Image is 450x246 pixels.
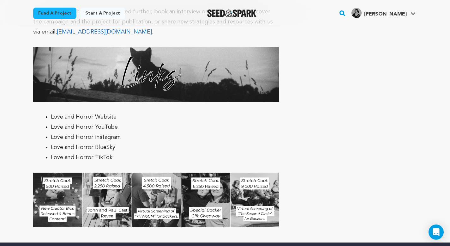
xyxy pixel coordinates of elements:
[351,8,362,18] img: 6453dac23ed13684.jpg
[51,145,115,150] a: Love and Horror BlueSky
[33,173,279,227] img: 1754530449-Untitled%20(72%20x%2016%20in)%20(17).jpg
[57,29,152,35] a: [EMAIL_ADDRESS][DOMAIN_NAME]
[33,47,279,102] img: 1754527824-Untitled%20(72%20x%2016%20in)%20(16).jpg
[51,134,121,140] a: Love and Horror Instagram
[51,124,118,130] a: Love and Horror YouTube
[80,8,125,19] a: Start a project
[364,12,407,17] span: [PERSON_NAME]
[51,155,112,160] a: Love and Horror TikTok
[33,8,76,19] a: Fund a project
[350,7,417,20] span: Jamie A.'s Profile
[207,9,257,17] a: Seed&Spark Homepage
[207,9,257,17] img: Seed&Spark Logo Dark Mode
[429,224,444,240] div: Open Intercom Messenger
[351,8,407,18] div: Jamie A.'s Profile
[350,7,417,18] a: Jamie A.'s Profile
[51,114,117,120] a: Love and Horror Website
